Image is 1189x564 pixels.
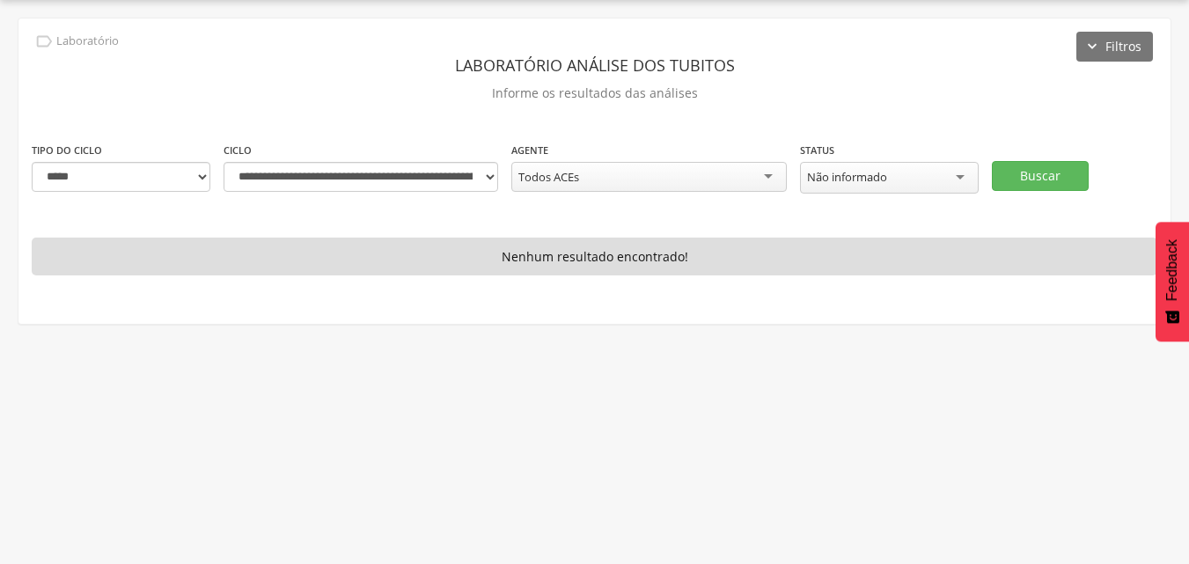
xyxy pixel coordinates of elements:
[807,169,887,185] div: Não informado
[56,34,119,48] p: Laboratório
[1164,239,1180,301] span: Feedback
[511,143,548,157] label: Agente
[992,161,1089,191] button: Buscar
[32,238,1157,276] p: Nenhum resultado encontrado!
[1076,32,1153,62] button: Filtros
[518,169,579,185] div: Todos ACEs
[224,143,252,157] label: Ciclo
[1156,222,1189,341] button: Feedback - Mostrar pesquisa
[800,143,834,157] label: Status
[32,49,1157,81] header: Laboratório análise dos tubitos
[34,32,54,51] i: 
[32,143,102,157] label: Tipo do ciclo
[32,81,1157,106] p: Informe os resultados das análises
